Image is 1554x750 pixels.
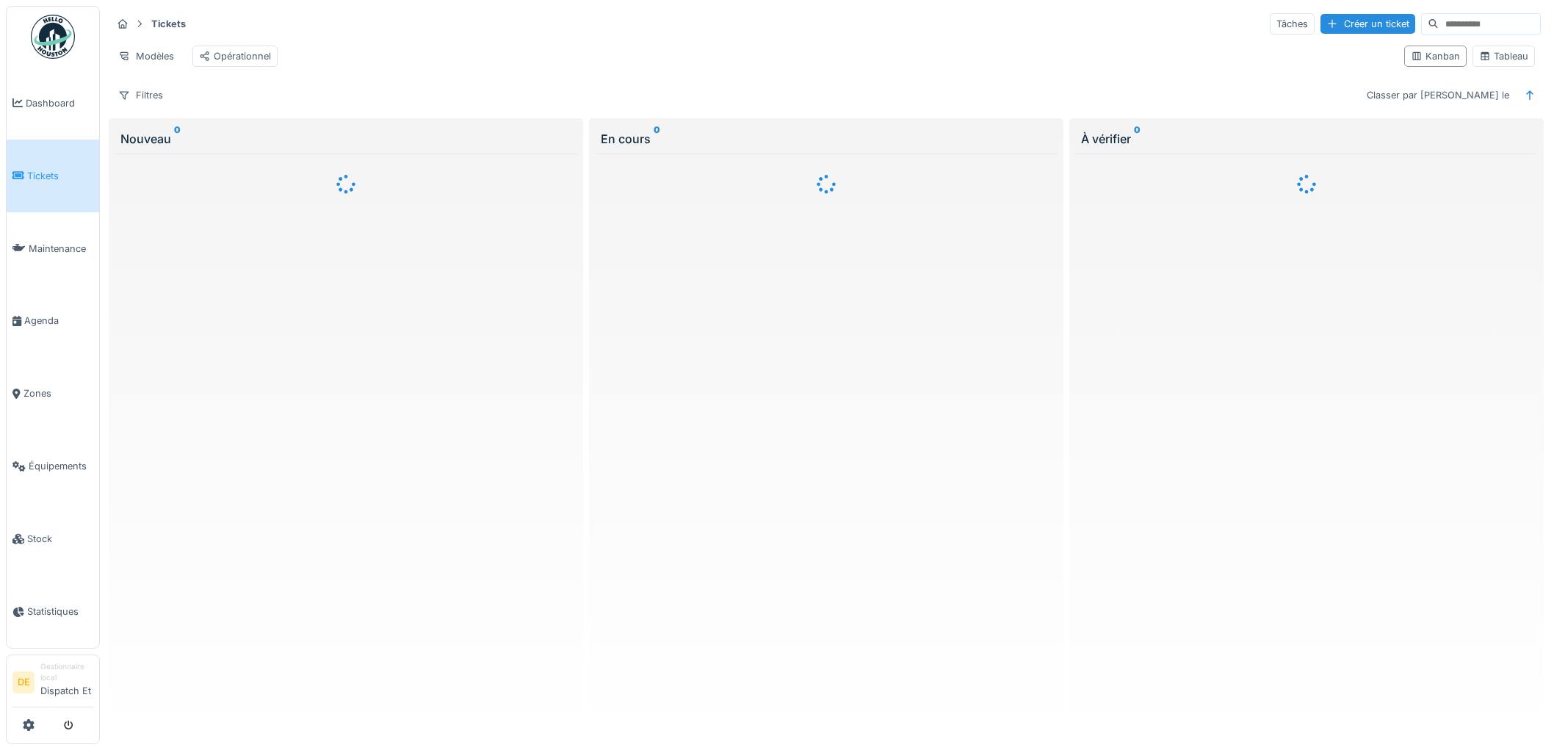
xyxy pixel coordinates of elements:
a: Dashboard [7,67,99,140]
div: À vérifier [1081,130,1532,148]
span: Stock [27,532,93,546]
div: Créer un ticket [1320,14,1415,34]
div: Kanban [1411,49,1460,63]
div: Tableau [1479,49,1528,63]
span: Agenda [24,314,93,328]
span: Tickets [27,169,93,183]
a: Maintenance [7,212,99,285]
sup: 0 [174,130,181,148]
span: Équipements [29,459,93,473]
li: DE [12,671,35,693]
strong: Tickets [145,17,192,31]
div: Classer par [PERSON_NAME] le [1360,84,1516,106]
a: Tickets [7,140,99,212]
sup: 0 [1134,130,1141,148]
span: Statistiques [27,605,93,619]
div: Filtres [112,84,170,106]
sup: 0 [654,130,660,148]
li: Dispatch Et [40,661,93,704]
a: Zones [7,358,99,430]
a: Statistiques [7,575,99,648]
span: Dashboard [26,96,93,110]
a: Stock [7,502,99,575]
a: Équipements [7,430,99,502]
span: Zones [24,386,93,400]
img: Badge_color-CXgf-gQk.svg [31,15,75,59]
a: Agenda [7,285,99,358]
div: En cours [601,130,1052,148]
div: Modèles [112,46,181,67]
div: Nouveau [120,130,571,148]
div: Gestionnaire local [40,661,93,684]
span: Maintenance [29,242,93,256]
div: Opérationnel [199,49,271,63]
div: Tâches [1270,13,1315,35]
a: DE Gestionnaire localDispatch Et [12,661,93,707]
